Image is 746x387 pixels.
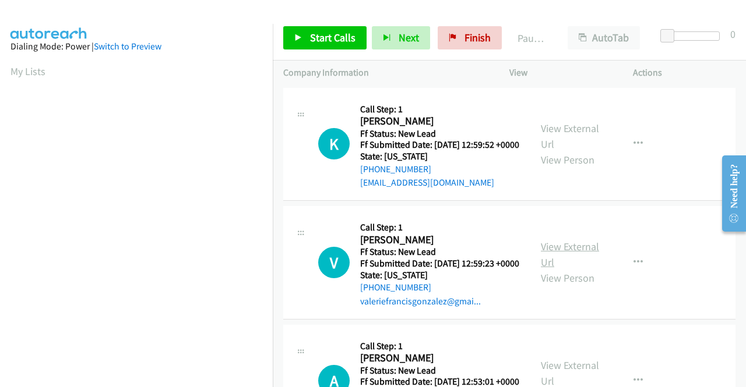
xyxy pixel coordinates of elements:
iframe: Resource Center [713,147,746,240]
div: Delay between calls (in seconds) [666,31,720,41]
p: View [509,66,612,80]
p: Paused [518,30,547,46]
a: Start Calls [283,26,367,49]
h5: Ff Status: New Lead [360,246,519,258]
a: View External Url [541,122,599,151]
h5: State: [US_STATE] [360,269,519,281]
h5: Call Step: 1 [360,222,519,233]
h5: Ff Submitted Date: [DATE] 12:59:52 +0000 [360,139,519,151]
h5: Ff Status: New Lead [360,365,519,377]
a: View Person [541,153,594,166]
a: [PHONE_NUMBER] [360,282,431,293]
div: The call is yet to be attempted [318,247,350,278]
a: [EMAIL_ADDRESS][DOMAIN_NAME] [360,177,494,188]
a: Finish [438,26,502,49]
h1: V [318,247,350,278]
h5: Call Step: 1 [360,104,519,115]
h5: State: [US_STATE] [360,151,519,162]
div: The call is yet to be attempted [318,128,350,159]
a: View External Url [541,240,599,269]
a: [PHONE_NUMBER] [360,164,431,175]
h2: [PERSON_NAME] [360,233,516,247]
p: Company Information [283,66,488,80]
div: Dialing Mode: Power | [10,40,262,54]
span: Finish [465,31,491,44]
p: Actions [633,66,736,80]
div: 0 [730,26,736,42]
button: AutoTab [568,26,640,49]
a: View Person [541,271,594,285]
h2: [PERSON_NAME] [360,115,516,128]
a: My Lists [10,65,45,78]
h5: Ff Submitted Date: [DATE] 12:59:23 +0000 [360,258,519,269]
h5: Call Step: 1 [360,340,519,352]
a: Switch to Preview [94,41,161,52]
h5: Ff Status: New Lead [360,128,519,140]
h2: [PERSON_NAME] [360,352,516,365]
h1: K [318,128,350,159]
button: Next [372,26,430,49]
span: Start Calls [310,31,356,44]
a: valeriefrancisgonzalez@gmai... [360,296,481,307]
span: Next [399,31,419,44]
